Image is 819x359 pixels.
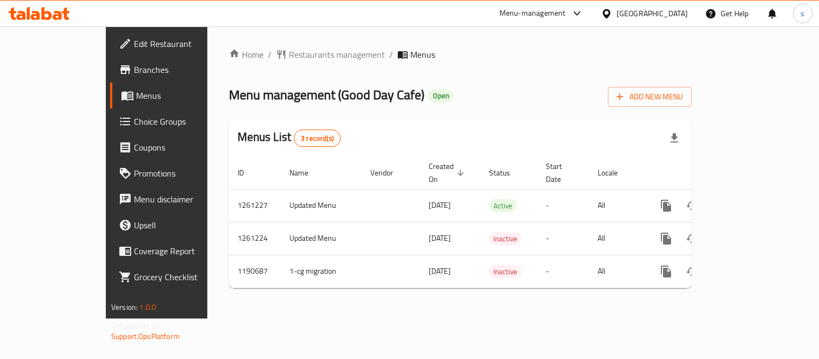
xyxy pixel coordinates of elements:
[537,189,589,222] td: -
[110,134,242,160] a: Coupons
[136,89,234,102] span: Menus
[589,255,645,288] td: All
[489,232,522,245] div: Inactive
[139,300,156,314] span: 1.0.0
[229,48,263,61] a: Home
[229,83,424,107] span: Menu management ( Good Day Cafe )
[537,222,589,255] td: -
[134,115,234,128] span: Choice Groups
[589,222,645,255] td: All
[276,48,385,61] a: Restaurants management
[653,259,679,285] button: more
[229,255,281,288] td: 1190687
[653,226,679,252] button: more
[429,160,468,186] span: Created On
[598,166,632,179] span: Locale
[110,57,242,83] a: Branches
[110,264,242,290] a: Grocery Checklist
[294,133,340,144] span: 3 record(s)
[429,90,454,103] div: Open
[661,125,687,151] div: Export file
[134,270,234,283] span: Grocery Checklist
[489,233,522,245] span: Inactive
[589,189,645,222] td: All
[110,83,242,109] a: Menus
[134,167,234,180] span: Promotions
[389,48,393,61] li: /
[489,166,524,179] span: Status
[489,265,522,278] div: Inactive
[110,160,242,186] a: Promotions
[238,166,258,179] span: ID
[111,319,161,333] span: Get support on:
[238,129,341,147] h2: Menus List
[801,8,804,19] span: s
[679,259,705,285] button: Change Status
[111,329,180,343] a: Support.OpsPlatform
[110,212,242,238] a: Upsell
[617,8,688,19] div: [GEOGRAPHIC_DATA]
[229,222,281,255] td: 1261224
[134,37,234,50] span: Edit Restaurant
[294,130,341,147] div: Total records count
[370,166,407,179] span: Vendor
[110,186,242,212] a: Menu disclaimer
[134,219,234,232] span: Upsell
[653,193,679,219] button: more
[679,193,705,219] button: Change Status
[111,300,138,314] span: Version:
[546,160,576,186] span: Start Date
[499,7,566,20] div: Menu-management
[429,264,451,278] span: [DATE]
[134,193,234,206] span: Menu disclaimer
[110,109,242,134] a: Choice Groups
[489,199,517,212] div: Active
[289,166,322,179] span: Name
[134,63,234,76] span: Branches
[679,226,705,252] button: Change Status
[110,238,242,264] a: Coverage Report
[281,189,362,222] td: Updated Menu
[537,255,589,288] td: -
[229,189,281,222] td: 1261227
[489,266,522,278] span: Inactive
[429,91,454,100] span: Open
[229,48,692,61] nav: breadcrumb
[268,48,272,61] li: /
[429,231,451,245] span: [DATE]
[134,245,234,258] span: Coverage Report
[617,90,683,104] span: Add New Menu
[645,157,766,189] th: Actions
[229,157,766,288] table: enhanced table
[410,48,435,61] span: Menus
[281,255,362,288] td: 1-cg migration
[134,141,234,154] span: Coupons
[289,48,385,61] span: Restaurants management
[608,87,692,107] button: Add New Menu
[110,31,242,57] a: Edit Restaurant
[429,198,451,212] span: [DATE]
[489,200,517,212] span: Active
[281,222,362,255] td: Updated Menu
